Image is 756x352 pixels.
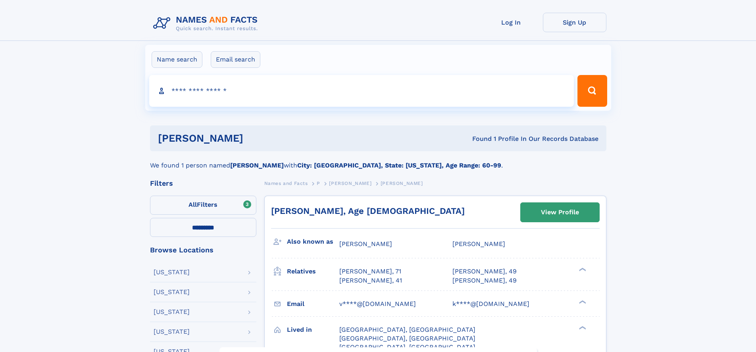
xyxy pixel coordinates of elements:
span: [GEOGRAPHIC_DATA], [GEOGRAPHIC_DATA] [339,335,475,342]
span: [PERSON_NAME] [452,240,505,248]
span: [PERSON_NAME] [381,181,423,186]
div: ❯ [577,267,587,272]
a: Log In [479,13,543,32]
a: [PERSON_NAME], 71 [339,267,401,276]
div: We found 1 person named with . [150,151,606,170]
h3: Also known as [287,235,339,248]
span: All [189,201,197,208]
div: ❯ [577,325,587,330]
div: Found 1 Profile In Our Records Database [358,135,598,143]
b: [PERSON_NAME] [230,162,284,169]
button: Search Button [577,75,607,107]
h1: [PERSON_NAME] [158,133,358,143]
img: Logo Names and Facts [150,13,264,34]
div: [US_STATE] [154,269,190,275]
a: [PERSON_NAME], 41 [339,276,402,285]
div: Browse Locations [150,246,256,254]
div: Filters [150,180,256,187]
div: ❯ [577,299,587,304]
a: [PERSON_NAME], 49 [452,276,517,285]
span: P [317,181,320,186]
h3: Email [287,297,339,311]
div: [US_STATE] [154,329,190,335]
div: [US_STATE] [154,309,190,315]
label: Name search [152,51,202,68]
a: [PERSON_NAME] [329,178,371,188]
label: Filters [150,196,256,215]
a: [PERSON_NAME], 49 [452,267,517,276]
a: Sign Up [543,13,606,32]
label: Email search [211,51,260,68]
b: City: [GEOGRAPHIC_DATA], State: [US_STATE], Age Range: 60-99 [297,162,501,169]
span: [PERSON_NAME] [329,181,371,186]
span: [GEOGRAPHIC_DATA], [GEOGRAPHIC_DATA] [339,326,475,333]
a: P [317,178,320,188]
div: [US_STATE] [154,289,190,295]
a: View Profile [521,203,599,222]
h3: Relatives [287,265,339,278]
h3: Lived in [287,323,339,337]
span: [PERSON_NAME] [339,240,392,248]
a: [PERSON_NAME], Age [DEMOGRAPHIC_DATA] [271,206,465,216]
span: [GEOGRAPHIC_DATA], [GEOGRAPHIC_DATA] [339,343,475,351]
input: search input [149,75,574,107]
a: Names and Facts [264,178,308,188]
div: View Profile [541,203,579,221]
